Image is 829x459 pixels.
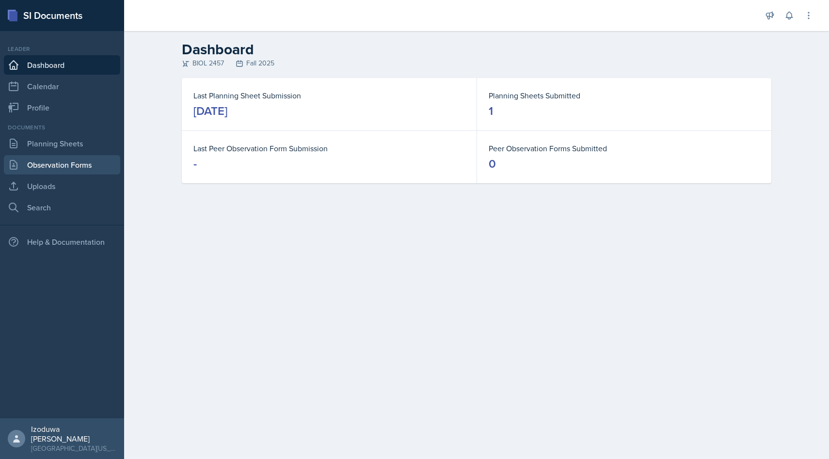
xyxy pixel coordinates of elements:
a: Dashboard [4,55,120,75]
div: BIOL 2457 Fall 2025 [182,58,771,68]
h2: Dashboard [182,41,771,58]
div: 1 [489,103,493,119]
div: - [193,156,197,172]
dt: Planning Sheets Submitted [489,90,760,101]
a: Uploads [4,176,120,196]
div: Help & Documentation [4,232,120,252]
dt: Last Planning Sheet Submission [193,90,465,101]
div: [DATE] [193,103,227,119]
a: Observation Forms [4,155,120,174]
div: Izoduwa [PERSON_NAME] [31,424,116,443]
div: Leader [4,45,120,53]
dt: Last Peer Observation Form Submission [193,142,465,154]
div: [GEOGRAPHIC_DATA][US_STATE] [31,443,116,453]
a: Planning Sheets [4,134,120,153]
div: 0 [489,156,496,172]
a: Profile [4,98,120,117]
a: Search [4,198,120,217]
a: Calendar [4,77,120,96]
dt: Peer Observation Forms Submitted [489,142,760,154]
div: Documents [4,123,120,132]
